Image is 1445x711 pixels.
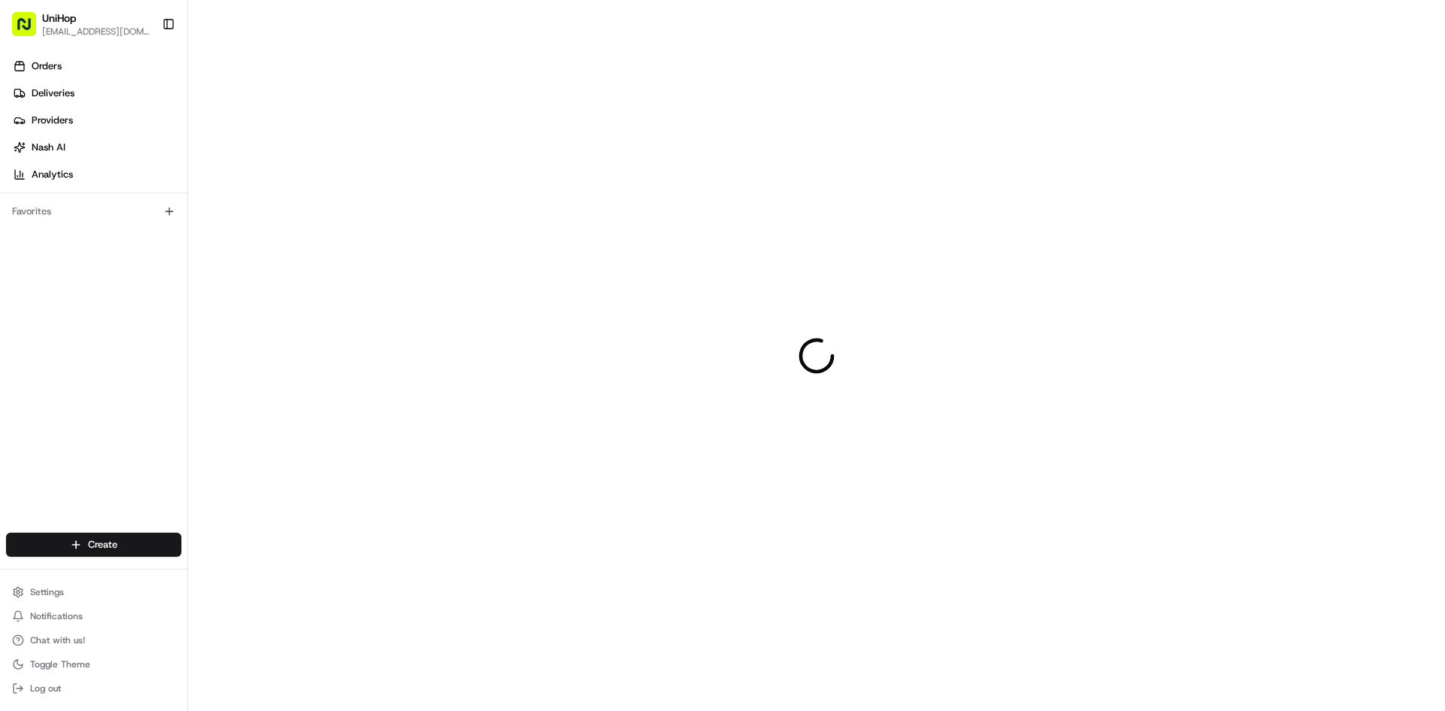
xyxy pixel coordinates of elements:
span: Analytics [32,168,73,181]
span: Create [88,538,117,551]
div: Favorites [6,199,181,223]
button: Chat with us! [6,630,181,651]
span: Log out [30,682,61,694]
button: [EMAIL_ADDRESS][DOMAIN_NAME] [42,26,150,38]
a: Analytics [6,163,187,187]
span: Nash AI [32,141,65,154]
button: Toggle Theme [6,654,181,675]
span: Notifications [30,610,83,622]
a: Orders [6,54,187,78]
span: Providers [32,114,73,127]
a: Nash AI [6,135,187,160]
button: UniHop[EMAIL_ADDRESS][DOMAIN_NAME] [6,6,156,42]
span: Settings [30,586,64,598]
button: Settings [6,582,181,603]
button: Create [6,533,181,557]
a: Deliveries [6,81,187,105]
span: Toggle Theme [30,658,90,670]
button: UniHop [42,11,76,26]
a: Providers [6,108,187,132]
span: Orders [32,59,62,73]
span: Deliveries [32,87,75,100]
button: Log out [6,678,181,699]
button: Notifications [6,606,181,627]
span: Chat with us! [30,634,85,646]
